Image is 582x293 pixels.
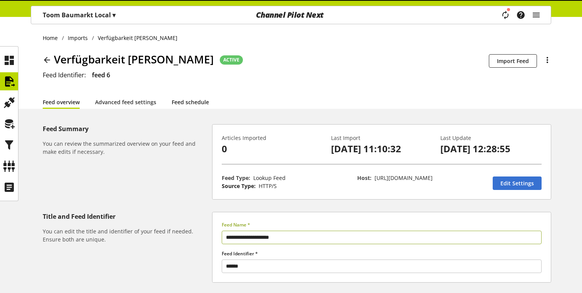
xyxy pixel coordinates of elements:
span: Feed Identifier * [222,250,258,257]
a: Feed overview [43,98,80,106]
span: Lookup Feed [253,174,286,181]
span: Source Type: [222,182,256,190]
span: Import Feed [497,57,529,65]
p: Last Import [331,134,432,142]
p: [DATE] 11:10:32 [331,142,432,156]
a: Home [43,34,62,42]
a: Imports [64,34,92,42]
p: [DATE] 12:28:55 [440,142,542,156]
p: Toom Baumarkt Local [43,10,115,20]
p: 0 [222,142,323,156]
button: Import Feed [489,54,537,68]
h5: Title and Feed Identifier [43,212,209,221]
span: ▾ [112,11,115,19]
span: Host: [357,174,371,181]
span: https://get.cpexp.de/p163GJ26vvmCRvvOoeGcSo8J0yeDaxqQ41Qzndc5xsE5yg4-UV_YmEWyqrjlmrKO/toombaumark... [375,174,433,181]
nav: main navigation [31,6,551,24]
span: ACTIVE [223,57,239,63]
a: Advanced feed settings [95,98,156,106]
span: feed 6 [92,71,110,79]
p: Last Update [440,134,542,142]
span: Feed Identifier: [43,71,86,79]
span: Verfügbarkeit [PERSON_NAME] [54,51,214,67]
h5: Feed Summary [43,124,209,133]
span: Edit Settings [500,179,534,187]
h6: You can edit the title and identifier of your feed if needed. Ensure both are unique. [43,227,209,243]
span: HTTP/S [259,182,277,190]
a: Edit Settings [493,176,542,190]
span: Feed Name * [222,221,250,228]
p: Articles Imported [222,134,323,142]
a: Feed schedule [172,98,209,106]
h6: You can review the summarized overview on your feed and make edits if necessary. [43,140,209,156]
span: Feed Type: [222,174,250,181]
